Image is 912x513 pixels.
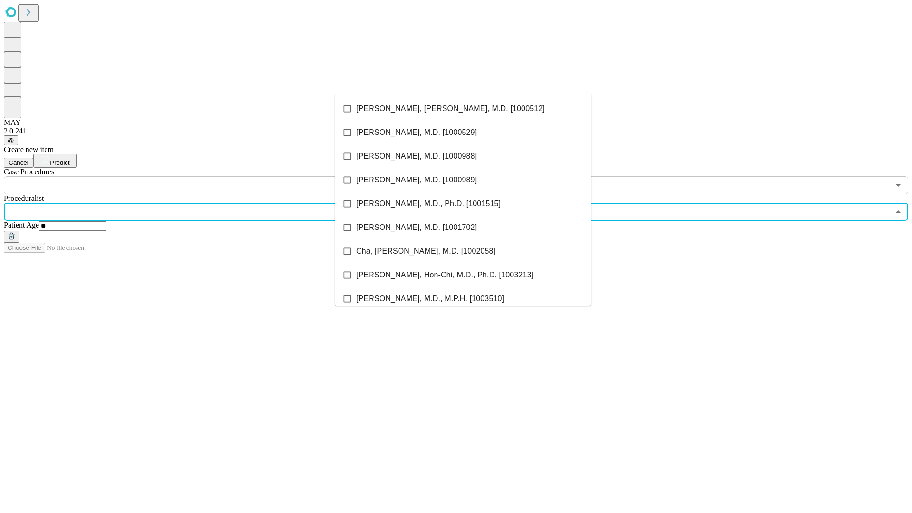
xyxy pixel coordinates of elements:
[356,222,477,233] span: [PERSON_NAME], M.D. [1001702]
[892,205,905,218] button: Close
[356,103,545,114] span: [PERSON_NAME], [PERSON_NAME], M.D. [1000512]
[4,221,39,229] span: Patient Age
[356,151,477,162] span: [PERSON_NAME], M.D. [1000988]
[9,159,28,166] span: Cancel
[50,159,69,166] span: Predict
[356,174,477,186] span: [PERSON_NAME], M.D. [1000989]
[4,135,18,145] button: @
[4,127,908,135] div: 2.0.241
[356,293,504,304] span: [PERSON_NAME], M.D., M.P.H. [1003510]
[33,154,77,168] button: Predict
[8,137,14,144] span: @
[356,269,533,281] span: [PERSON_NAME], Hon-Chi, M.D., Ph.D. [1003213]
[4,158,33,168] button: Cancel
[4,145,54,153] span: Create new item
[892,179,905,192] button: Open
[4,118,908,127] div: MAY
[356,198,501,209] span: [PERSON_NAME], M.D., Ph.D. [1001515]
[4,194,44,202] span: Proceduralist
[356,246,495,257] span: Cha, [PERSON_NAME], M.D. [1002058]
[4,168,54,176] span: Scheduled Procedure
[356,127,477,138] span: [PERSON_NAME], M.D. [1000529]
